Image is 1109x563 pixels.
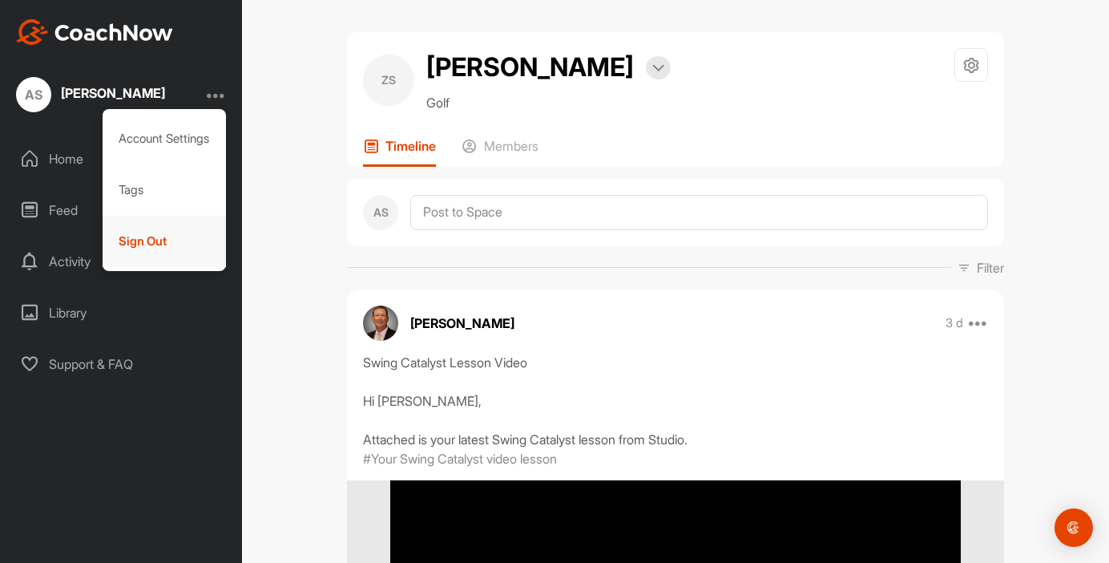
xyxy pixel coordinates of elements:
[410,314,514,333] p: [PERSON_NAME]
[484,138,538,154] p: Members
[61,87,165,99] div: [PERSON_NAME]
[103,216,227,267] div: Sign Out
[426,93,671,112] p: Golf
[9,241,235,281] div: Activity
[652,64,664,72] img: arrow-down
[9,139,235,179] div: Home
[363,195,398,230] div: AS
[946,315,963,331] p: 3 d
[363,55,414,106] div: ZS
[1055,508,1093,547] div: Open Intercom Messenger
[363,353,988,449] div: Swing Catalyst Lesson Video Hi [PERSON_NAME], Attached is your latest Swing Catalyst lesson from ...
[9,190,235,230] div: Feed
[977,258,1004,277] p: Filter
[9,293,235,333] div: Library
[426,48,634,87] h2: [PERSON_NAME]
[16,19,173,45] img: CoachNow
[363,306,398,341] img: avatar
[385,138,436,154] p: Timeline
[16,77,51,112] div: AS
[103,164,227,216] div: Tags
[363,449,557,468] p: #Your Swing Catalyst video lesson
[103,113,227,164] div: Account Settings
[9,344,235,384] div: Support & FAQ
